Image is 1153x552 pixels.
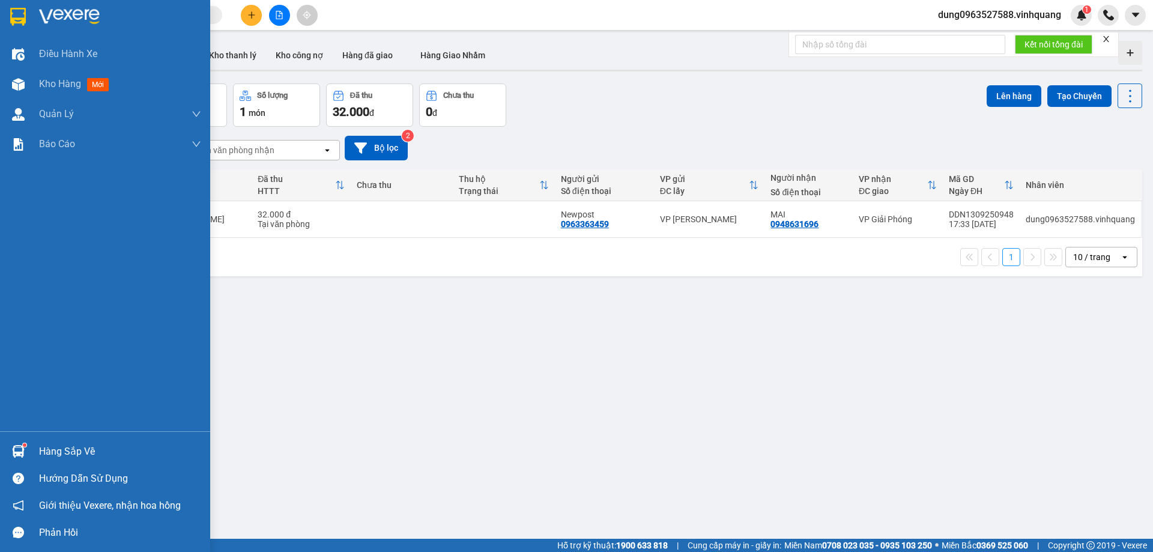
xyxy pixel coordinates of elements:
span: | [677,539,679,552]
div: Số điện thoại [561,186,648,196]
img: warehouse-icon [12,78,25,91]
sup: 1 [23,443,26,447]
span: 32.000 [333,105,369,119]
span: mới [87,78,109,91]
button: Kho thanh lý [199,41,266,70]
span: notification [13,500,24,511]
div: 17:33 [DATE] [949,219,1014,229]
sup: 2 [402,130,414,142]
span: món [249,108,265,118]
div: VP gửi [660,174,749,184]
img: logo-vxr [10,8,26,26]
div: Chưa thu [443,91,474,100]
span: Báo cáo [39,136,75,151]
span: Miền Bắc [942,539,1028,552]
span: 0 [426,105,432,119]
button: Chưa thu0đ [419,83,506,127]
img: warehouse-icon [12,445,25,458]
svg: open [322,145,332,155]
div: Số lượng [257,91,288,100]
div: 32.000 đ [258,210,345,219]
strong: 0708 023 035 - 0935 103 250 [822,541,932,550]
div: Trạng thái [459,186,539,196]
img: icon-new-feature [1076,10,1087,20]
span: Kho hàng [39,78,81,89]
span: Hỗ trợ kỹ thuật: [557,539,668,552]
span: Cung cấp máy in - giấy in: [688,539,781,552]
div: Tạo kho hàng mới [1118,41,1142,65]
div: 0948631696 [770,219,819,229]
div: Người gửi [561,174,648,184]
span: dung0963527588.vinhquang [928,7,1071,22]
div: Hàng sắp về [39,443,201,461]
button: Hàng đã giao [333,41,402,70]
button: Kho công nợ [266,41,333,70]
span: 1 [240,105,246,119]
button: Tạo Chuyến [1047,85,1112,107]
img: warehouse-icon [12,108,25,121]
span: down [192,139,201,149]
th: Toggle SortBy [943,169,1020,201]
div: 0963363459 [561,219,609,229]
div: Đã thu [350,91,372,100]
span: Quản Lý [39,106,74,121]
button: aim [297,5,318,26]
span: ⚪️ [935,543,939,548]
th: Toggle SortBy [453,169,555,201]
div: Số điện thoại [770,187,847,197]
img: warehouse-icon [12,48,25,61]
button: Đã thu32.000đ [326,83,413,127]
div: Chọn văn phòng nhận [192,144,274,156]
div: Thu hộ [459,174,539,184]
sup: 1 [1083,5,1091,14]
th: Toggle SortBy [853,169,943,201]
div: VP nhận [859,174,927,184]
img: solution-icon [12,138,25,151]
div: 10 / trang [1073,251,1110,263]
span: copyright [1086,541,1095,550]
strong: 0369 525 060 [976,541,1028,550]
span: plus [247,11,256,19]
div: Nhân viên [1026,180,1135,190]
div: Đã thu [258,174,335,184]
span: Giới thiệu Vexere, nhận hoa hồng [39,498,181,513]
span: Điều hành xe [39,46,97,61]
div: ĐC lấy [660,186,749,196]
div: Mã GD [949,174,1004,184]
span: | [1037,539,1039,552]
button: file-add [269,5,290,26]
button: Lên hàng [987,85,1041,107]
div: Chưa thu [357,180,447,190]
div: VP [PERSON_NAME] [660,214,759,224]
button: Kết nối tổng đài [1015,35,1092,54]
div: Phản hồi [39,524,201,542]
span: aim [303,11,311,19]
button: 1 [1002,248,1020,266]
div: Tại văn phòng [258,219,345,229]
button: Số lượng1món [233,83,320,127]
th: Toggle SortBy [654,169,765,201]
div: ĐC giao [859,186,927,196]
span: đ [369,108,374,118]
div: VP Giải Phóng [859,214,937,224]
div: Ngày ĐH [949,186,1004,196]
img: phone-icon [1103,10,1114,20]
span: close [1102,35,1110,43]
button: plus [241,5,262,26]
span: message [13,527,24,538]
button: caret-down [1125,5,1146,26]
div: DDN1309250948 [949,210,1014,219]
span: Hàng Giao Nhầm [420,50,485,60]
svg: open [1120,252,1130,262]
span: down [192,109,201,119]
span: đ [432,108,437,118]
div: Hướng dẫn sử dụng [39,470,201,488]
span: 1 [1085,5,1089,14]
strong: 1900 633 818 [616,541,668,550]
span: caret-down [1130,10,1141,20]
span: Miền Nam [784,539,932,552]
input: Nhập số tổng đài [795,35,1005,54]
span: file-add [275,11,283,19]
div: MAI [770,210,847,219]
span: question-circle [13,473,24,484]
